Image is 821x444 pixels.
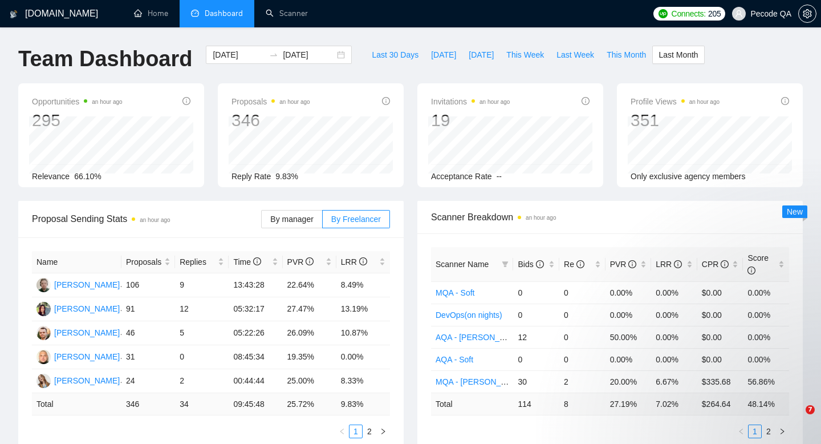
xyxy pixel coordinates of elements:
[431,210,789,224] span: Scanner Breakdown
[576,260,584,268] span: info-circle
[782,405,810,433] iframe: Intercom live chat
[559,370,605,393] td: 2
[513,370,559,393] td: 30
[748,425,762,438] li: 1
[656,260,682,269] span: LRR
[708,7,721,20] span: 205
[806,405,815,414] span: 7
[275,172,298,181] span: 9.83%
[787,207,803,216] span: New
[559,281,605,304] td: 0
[54,374,120,387] div: [PERSON_NAME]
[550,46,600,64] button: Last Week
[365,46,425,64] button: Last 30 Days
[32,212,261,226] span: Proposal Sending Stats
[283,273,336,297] td: 22.64%
[431,49,456,61] span: [DATE]
[36,278,51,292] img: AD
[349,425,363,438] li: 1
[605,326,652,348] td: 50.00%
[175,345,229,369] td: 0
[651,304,697,326] td: 0.00%
[175,321,229,345] td: 5
[436,377,571,386] a: MQA - [PERSON_NAME] (autobid on)
[559,393,605,415] td: 8
[600,46,652,64] button: This Month
[798,9,816,18] a: setting
[469,49,494,61] span: [DATE]
[175,273,229,297] td: 9
[229,321,282,345] td: 05:22:26
[335,425,349,438] li: Previous Page
[233,257,261,267] span: Time
[500,46,550,64] button: This Week
[36,280,120,289] a: AD[PERSON_NAME]
[32,110,123,131] div: 295
[479,99,510,105] time: an hour ago
[513,393,559,415] td: 114
[631,110,720,131] div: 351
[335,425,349,438] button: left
[721,260,729,268] span: info-circle
[659,9,668,18] img: upwork-logo.png
[341,257,367,267] span: LRR
[436,355,473,364] a: AQA - Soft
[436,288,474,297] a: MQA - Soft
[659,49,698,61] span: Last Month
[336,297,390,321] td: 13.19%
[743,326,789,348] td: 0.00%
[182,97,190,105] span: info-circle
[556,49,594,61] span: Last Week
[205,9,243,18] span: Dashboard
[32,393,121,415] td: Total
[121,369,175,393] td: 24
[191,9,199,17] span: dashboard
[229,369,282,393] td: 00:44:44
[380,428,387,435] span: right
[336,393,390,415] td: 9.83 %
[121,273,175,297] td: 106
[54,350,120,363] div: [PERSON_NAME]
[431,110,510,131] div: 19
[513,304,559,326] td: 0
[283,321,336,345] td: 26.09%
[175,297,229,321] td: 12
[92,99,122,105] time: an hour ago
[306,257,314,265] span: info-circle
[518,260,543,269] span: Bids
[631,172,746,181] span: Only exclusive agency members
[121,345,175,369] td: 31
[747,267,755,275] span: info-circle
[749,425,761,438] a: 1
[382,97,390,105] span: info-circle
[607,49,646,61] span: This Month
[36,352,120,361] a: BP[PERSON_NAME]
[502,261,509,268] span: filter
[559,326,605,348] td: 0
[605,281,652,304] td: 0.00%
[175,251,229,273] th: Replies
[36,376,120,385] a: PS[PERSON_NAME]
[283,49,335,61] input: End date
[36,328,120,337] a: VY[PERSON_NAME]
[10,5,18,23] img: logo
[431,393,513,415] td: Total
[628,260,636,268] span: info-circle
[605,304,652,326] td: 0.00%
[121,297,175,321] td: 91
[18,46,192,72] h1: Team Dashboard
[497,172,502,181] span: --
[376,425,390,438] li: Next Page
[134,9,168,18] a: homeHome
[738,428,745,435] span: left
[283,369,336,393] td: 25.00%
[283,393,336,415] td: 25.72 %
[175,393,229,415] td: 34
[652,46,704,64] button: Last Month
[762,425,775,438] a: 2
[36,302,51,316] img: A
[582,97,590,105] span: info-circle
[425,46,462,64] button: [DATE]
[674,260,682,268] span: info-circle
[180,256,216,268] span: Replies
